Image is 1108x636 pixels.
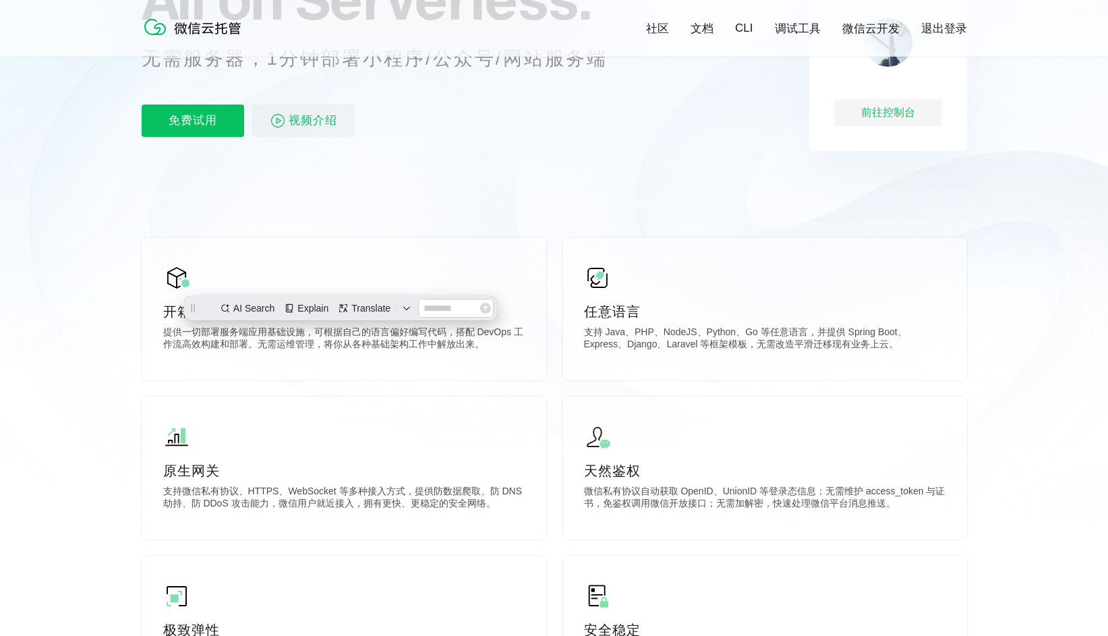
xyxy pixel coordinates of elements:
p: 免费试用 [142,105,244,137]
p: 提供一切部署服务端应用基础设施，可根据自己的语言偏好编写代码，搭配 DevOps 工作流高效构建和部署。无需运维管理，将你从各种基础架构工作中解放出来。 [163,326,525,353]
p: 无需服务器，1分钟部署小程序/公众号/网站服务端 [142,45,633,72]
div: 前往控制台 [834,99,942,126]
a: 调试工具 [775,21,821,36]
p: 支持 Java、PHP、NodeJS、Python、Go 等任意语言，并提供 Spring Boot、Express、Django、Laravel 等框架模板，无需改造平滑迁移现有业务上云。 [584,326,945,353]
p: 支持微信私有协议、HTTPS、WebSocket 等多种接入方式，提供防数据爬取、防 DNS 劫持、防 DDoS 攻击能力，微信用户就近接入，拥有更快、更稳定的安全网络。 [163,486,525,513]
p: 天然鉴权 [584,461,945,480]
p: 原生网关 [163,461,525,480]
p: 任意语言 [584,302,945,321]
img: 微信云托管 [142,13,250,40]
a: 微信云开发 [842,21,900,36]
img: video_play.svg [270,113,286,129]
p: 微信私有协议自动获取 OpenID、UnionID 等登录态信息；无需维护 access_token 与证书，免鉴权调用微信开放接口；无需加解密，快速处理微信平台消息推送。 [584,486,945,513]
p: 开箱即用 [163,302,525,321]
a: CLI [735,22,753,35]
a: 社区 [646,21,669,36]
a: 微信云托管 [142,31,250,42]
span: 视频介绍 [289,105,337,137]
a: 退出登录 [921,21,967,36]
a: 文档 [691,21,713,36]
